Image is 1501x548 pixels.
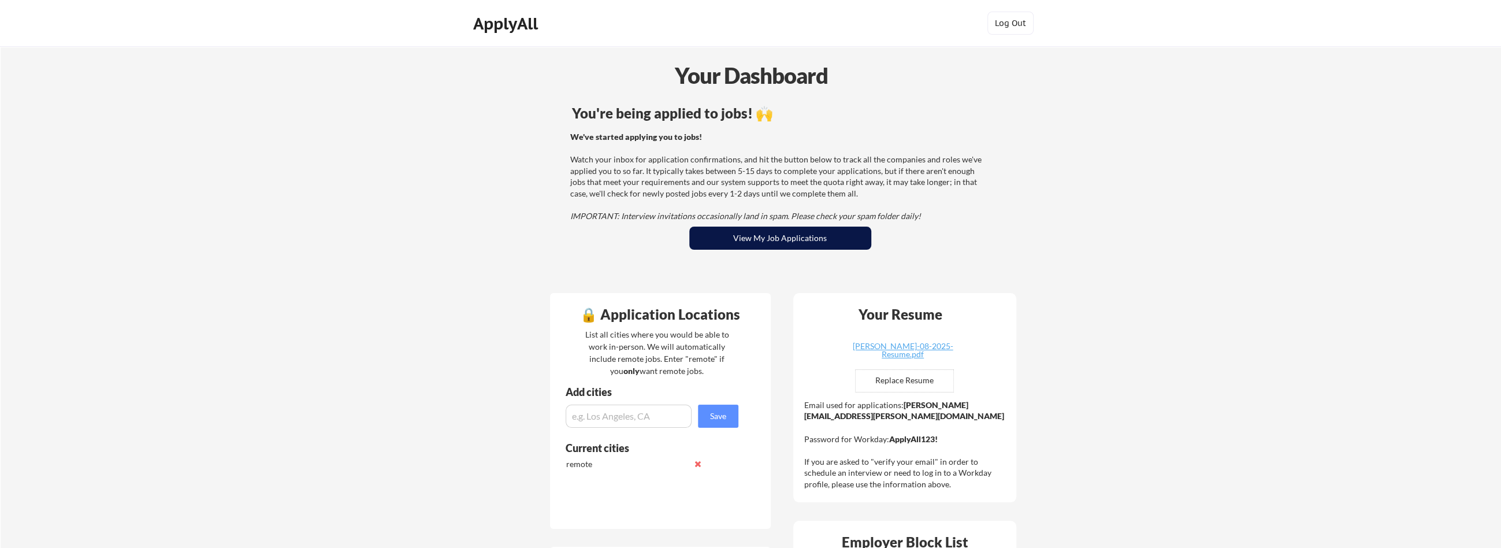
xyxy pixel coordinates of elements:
[570,132,702,142] strong: We've started applying you to jobs!
[566,405,692,428] input: e.g. Los Angeles, CA
[572,106,989,120] div: You're being applied to jobs! 🙌
[566,443,726,453] div: Current cities
[844,308,958,321] div: Your Resume
[1,59,1501,92] div: Your Dashboard
[566,458,688,470] div: remote
[698,405,738,428] button: Save
[889,434,938,444] strong: ApplyAll123!
[804,400,1004,421] strong: [PERSON_NAME][EMAIL_ADDRESS][PERSON_NAME][DOMAIN_NAME]
[570,211,921,221] em: IMPORTANT: Interview invitations occasionally land in spam. Please check your spam folder daily!
[578,328,737,377] div: List all cities where you would be able to work in-person. We will automatically include remote j...
[566,387,741,397] div: Add cities
[570,131,987,222] div: Watch your inbox for application confirmations, and hit the button below to track all the compani...
[834,342,972,360] a: [PERSON_NAME]-08-2025-Resume.pdf
[987,12,1034,35] button: Log Out
[473,14,541,34] div: ApplyAll
[553,308,768,321] div: 🔒 Application Locations
[623,366,640,376] strong: only
[689,227,871,250] button: View My Job Applications
[804,399,1008,490] div: Email used for applications: Password for Workday: If you are asked to "verify your email" in ord...
[834,342,972,358] div: [PERSON_NAME]-08-2025-Resume.pdf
